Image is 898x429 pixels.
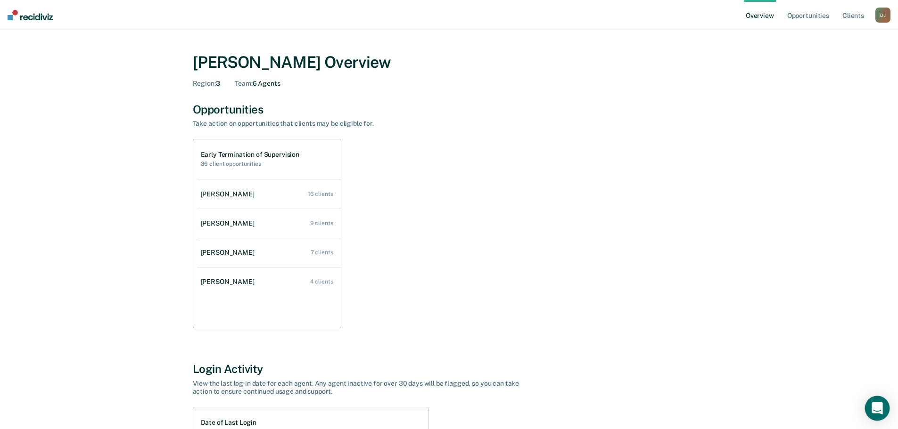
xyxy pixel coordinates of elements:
span: Team : [235,80,252,87]
div: [PERSON_NAME] [201,278,258,286]
button: DJ [875,8,890,23]
img: Recidiviz [8,10,53,20]
div: Take action on opportunities that clients may be eligible for. [193,120,523,128]
h2: 36 client opportunities [201,161,300,167]
a: [PERSON_NAME] 9 clients [197,210,341,237]
h1: Early Termination of Supervision [201,151,300,159]
div: Open Intercom Messenger [865,396,890,421]
div: [PERSON_NAME] [201,219,258,227]
div: Opportunities [193,103,706,116]
div: 6 Agents [235,80,280,88]
div: 16 clients [308,191,333,197]
div: [PERSON_NAME] [201,190,258,198]
div: 4 clients [310,278,333,285]
div: Login Activity [193,362,706,376]
div: [PERSON_NAME] [201,249,258,257]
div: 3 [193,80,220,88]
div: View the last log-in date for each agent. Any agent inactive for over 30 days will be flagged, so... [193,380,523,396]
div: 9 clients [310,220,333,227]
a: [PERSON_NAME] 7 clients [197,239,341,266]
a: [PERSON_NAME] 4 clients [197,268,341,295]
div: 7 clients [311,249,333,256]
div: [PERSON_NAME] Overview [193,53,706,72]
div: D J [875,8,890,23]
a: [PERSON_NAME] 16 clients [197,181,341,208]
h1: Date of Last Login [201,419,256,427]
span: Region : [193,80,216,87]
